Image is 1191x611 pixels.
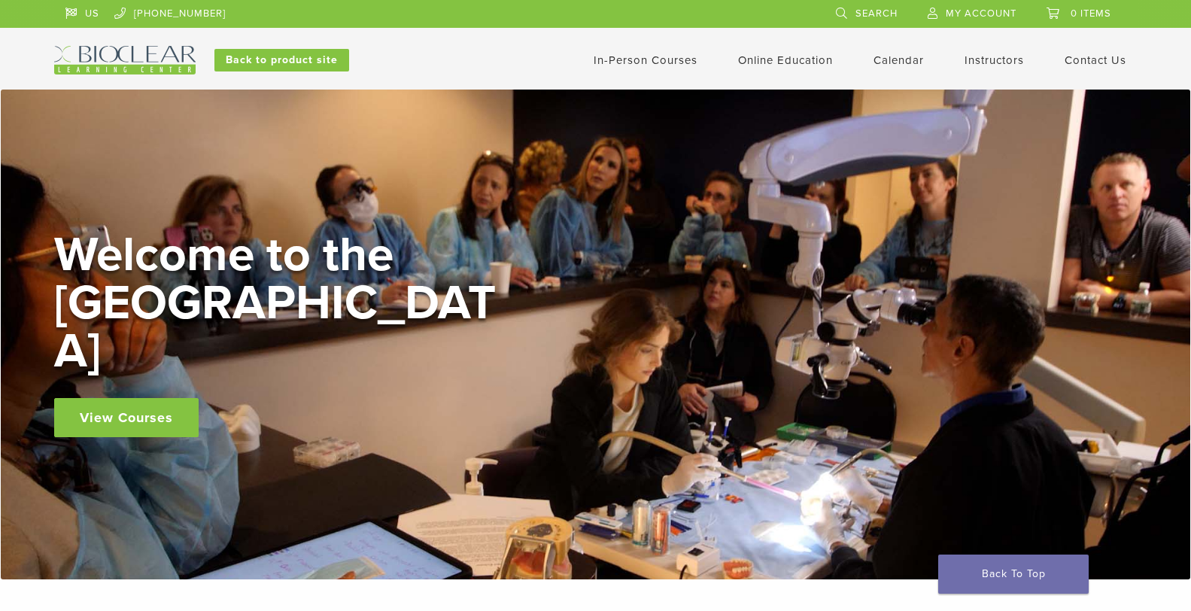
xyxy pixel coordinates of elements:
img: Bioclear [54,46,196,74]
span: 0 items [1071,8,1111,20]
a: Calendar [874,53,924,67]
h2: Welcome to the [GEOGRAPHIC_DATA] [54,231,506,375]
a: View Courses [54,398,199,437]
a: Back To Top [938,555,1089,594]
a: Instructors [965,53,1024,67]
span: Search [855,8,898,20]
span: My Account [946,8,1016,20]
a: Back to product site [214,49,349,71]
a: Online Education [738,53,833,67]
a: Contact Us [1065,53,1126,67]
a: In-Person Courses [594,53,697,67]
